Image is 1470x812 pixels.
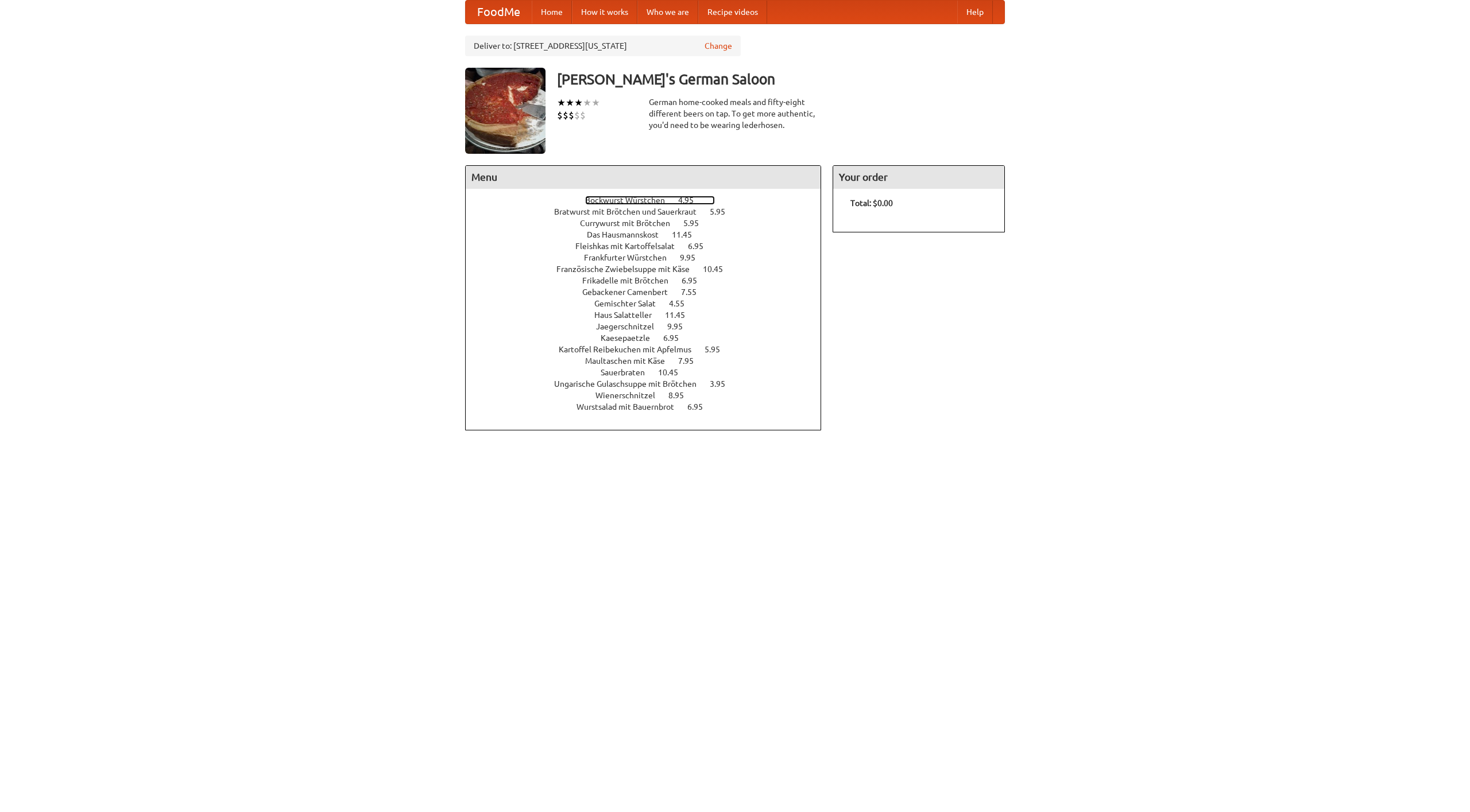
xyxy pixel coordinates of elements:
[582,287,679,297] span: Gebackener Camenbert
[850,199,893,208] b: Total: $0.00
[669,299,696,308] span: 4.55
[557,109,563,122] li: $
[465,36,741,56] div: Deliver to: [STREET_ADDRESS][US_STATE]
[566,96,574,109] li: ★
[596,322,666,331] span: Jaegerschnitzel
[682,276,709,285] span: 6.95
[601,333,661,343] span: Kaesepaetzle
[584,253,678,262] span: Frankfurter Würstchen
[557,96,566,109] li: ★
[557,68,1005,91] h3: [PERSON_NAME]'s German Saloon
[688,242,715,251] span: 6.95
[585,356,676,366] span: Maultaschen mit Käse
[665,310,697,320] span: 11.45
[594,310,663,320] span: Haus Salatteller
[556,265,744,274] a: Französische Zwiebelsuppe mit Käse 10.45
[687,402,714,411] span: 6.95
[649,96,821,131] div: German home-cooked meals and fifty-eight different beers on tap. To get more authentic, you'd nee...
[587,230,670,239] span: Das Hausmannskost
[556,265,701,274] span: Französische Zwiebelsuppe mit Käse
[575,242,686,251] span: Fleishkas mit Kartoffelsalat
[957,1,993,24] a: Help
[554,379,746,388] a: Ungarische Gulaschsuppe mit Brötchen 3.95
[563,109,568,122] li: $
[663,333,690,343] span: 6.95
[667,322,694,331] span: 9.95
[574,96,583,109] li: ★
[572,1,637,24] a: How it works
[532,1,572,24] a: Home
[587,230,713,239] a: Das Hausmannskost 11.45
[594,299,706,308] a: Gemischter Salat 4.55
[580,109,586,122] li: $
[601,368,699,377] a: Sauerbraten 10.45
[554,207,746,216] a: Bratwurst mit Brötchen und Sauerkraut 5.95
[658,368,690,377] span: 10.45
[584,253,717,262] a: Frankfurter Würstchen 9.95
[833,166,1004,189] h4: Your order
[594,310,706,320] a: Haus Salatteller 11.45
[668,391,695,400] span: 8.95
[683,219,710,228] span: 5.95
[574,109,580,122] li: $
[554,379,708,388] span: Ungarische Gulaschsuppe mit Brötchen
[601,368,656,377] span: Sauerbraten
[466,166,821,189] h4: Menu
[568,109,574,122] li: $
[594,299,667,308] span: Gemischter Salat
[601,333,700,343] a: Kaesepaetzle 6.95
[580,219,682,228] span: Currywurst mit Brötchen
[710,207,737,216] span: 5.95
[580,219,720,228] a: Currywurst mit Brötchen 5.95
[582,276,718,285] a: Frikadelle mit Brötchen 6.95
[582,276,680,285] span: Frikadelle mit Brötchen
[698,1,767,24] a: Recipe videos
[596,322,704,331] a: Jaegerschnitzel 9.95
[637,1,698,24] a: Who we are
[583,96,591,109] li: ★
[672,230,703,239] span: 11.45
[678,356,705,366] span: 7.95
[466,1,532,24] a: FoodMe
[585,196,676,205] span: Bockwurst Würstchen
[681,287,708,297] span: 7.55
[595,391,667,400] span: Wienerschnitzel
[554,207,708,216] span: Bratwurst mit Brötchen und Sauerkraut
[577,402,724,411] a: Wurstsalad mit Bauernbrot 6.95
[705,40,732,52] a: Change
[465,68,546,154] img: angular.jpg
[680,253,707,262] span: 9.95
[559,345,741,354] a: Kartoffel Reibekuchen mit Apfelmus 5.95
[577,402,686,411] span: Wurstsalad mit Bauernbrot
[678,196,705,205] span: 4.95
[585,356,715,366] a: Maultaschen mit Käse 7.95
[705,345,732,354] span: 5.95
[582,287,718,297] a: Gebackener Camenbert 7.55
[575,242,725,251] a: Fleishkas mit Kartoffelsalat 6.95
[591,96,600,109] li: ★
[559,345,703,354] span: Kartoffel Reibekuchen mit Apfelmus
[703,265,734,274] span: 10.45
[585,196,715,205] a: Bockwurst Würstchen 4.95
[595,391,705,400] a: Wienerschnitzel 8.95
[710,379,737,388] span: 3.95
